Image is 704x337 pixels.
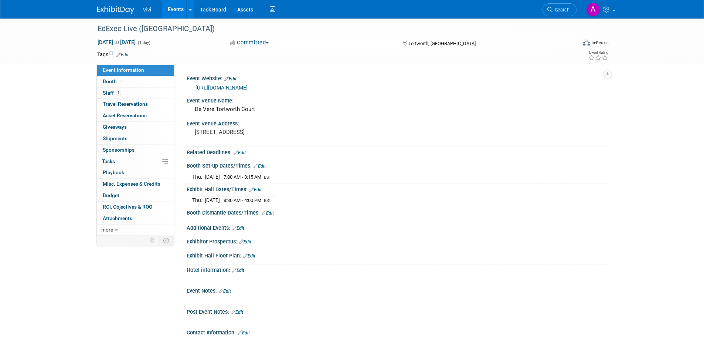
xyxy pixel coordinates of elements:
[95,22,565,36] div: EdExec Live ([GEOGRAPHIC_DATA])
[187,147,607,156] div: Related Deadlines:
[97,133,174,144] a: Shipments
[103,78,125,84] span: Booth
[224,174,261,180] span: 7:00 AM - 8:15 AM
[103,204,152,210] span: ROI, Objectives & ROO
[187,160,607,170] div: Booth Set-up Dates/Times:
[103,112,147,118] span: Asset Reservations
[159,236,174,245] td: Toggle Event Tabs
[103,67,144,73] span: Event Information
[586,3,600,17] img: Amy Barker
[97,190,174,201] a: Budget
[232,226,244,231] a: Edit
[137,40,150,45] span: (1 day)
[97,99,174,110] a: Travel Reservations
[146,236,159,245] td: Personalize Event Tab Strip
[97,225,174,236] a: more
[543,3,577,16] a: Search
[249,187,262,192] a: Edit
[205,173,220,181] td: [DATE]
[97,202,174,213] a: ROI, Objectives & ROO
[102,158,115,164] span: Tasks
[264,198,271,203] span: BST
[408,41,476,46] span: Tortworth, [GEOGRAPHIC_DATA]
[231,310,243,315] a: Edit
[103,147,135,153] span: Sponsorships
[116,52,129,57] a: Edit
[103,124,127,130] span: Giveaways
[97,179,174,190] a: Misc. Expenses & Credits
[120,79,124,83] i: Booth reservation complete
[228,39,272,47] button: Committed
[103,181,160,187] span: Misc. Expenses & Credits
[264,175,271,180] span: BST
[143,7,151,13] span: Vivi
[187,327,607,337] div: Contact Information:
[219,289,231,294] a: Edit
[97,110,174,121] a: Asset Reservations
[103,90,121,96] span: Staff
[187,207,607,217] div: Booth Dismantle Dates/Times:
[187,306,607,316] div: Post Event Notes:
[234,150,246,155] a: Edit
[205,196,220,204] td: [DATE]
[583,40,590,46] img: Format-Inperson.png
[97,51,129,58] td: Tags
[103,169,124,175] span: Playbook
[113,39,120,45] span: to
[187,118,607,127] div: Event Venue Address:
[97,76,174,87] a: Booth
[552,7,569,13] span: Search
[97,145,174,156] a: Sponsorships
[187,236,607,246] div: Exhibitor Prospectus:
[97,167,174,178] a: Playbook
[97,6,134,14] img: ExhibitDay
[192,196,205,204] td: Thu.
[192,104,602,115] div: De Vere Tortworth Court
[239,239,251,245] a: Edit
[103,192,119,198] span: Budget
[187,184,607,193] div: Exhibit Hall Dates/Times:
[187,264,607,274] div: Hotel information:
[254,164,266,169] a: Edit
[97,213,174,224] a: Attachments
[97,88,174,99] a: Staff1
[262,210,274,216] a: Edit
[97,156,174,167] a: Tasks
[238,330,250,336] a: Edit
[224,76,237,81] a: Edit
[187,222,607,232] div: Additional Events:
[195,129,354,135] pre: [STREET_ADDRESS]
[103,135,127,141] span: Shipments
[103,101,148,107] span: Travel Reservations
[533,38,609,50] div: Event Format
[187,73,607,82] div: Event Website:
[224,198,261,203] span: 8:30 AM - 4:00 PM
[588,51,608,54] div: Event Rating
[187,95,607,104] div: Event Venue Name:
[103,215,132,221] span: Attachments
[101,227,113,233] span: more
[116,90,121,95] span: 1
[591,40,609,46] div: In-Person
[195,85,248,91] a: [URL][DOMAIN_NAME]
[243,253,255,259] a: Edit
[187,250,607,260] div: Exhibit Hall Floor Plan:
[97,122,174,133] a: Giveaways
[187,285,607,295] div: Event Notes:
[232,268,244,273] a: Edit
[97,65,174,76] a: Event Information
[97,39,136,46] span: [DATE] [DATE]
[192,173,205,181] td: Thu.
